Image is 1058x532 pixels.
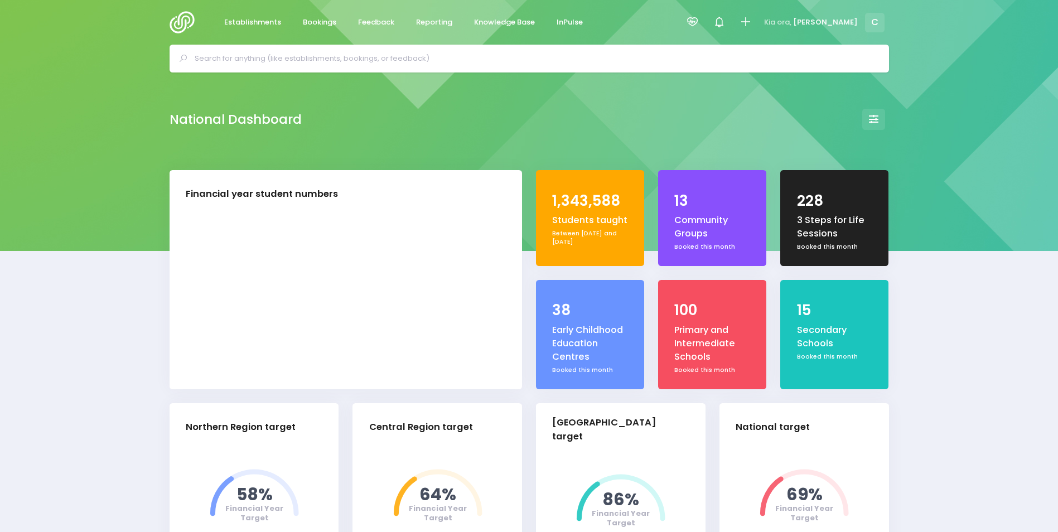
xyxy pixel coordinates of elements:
input: Search for anything (like establishments, bookings, or feedback) [195,50,873,67]
div: Early Childhood Education Centres [552,323,628,364]
img: Logo [170,11,201,33]
div: 228 [797,190,873,212]
div: National target [736,420,810,434]
div: 13 [674,190,750,212]
div: Northern Region target [186,420,296,434]
div: Primary and Intermediate Schools [674,323,750,364]
h2: National Dashboard [170,112,302,127]
div: 15 [797,299,873,321]
span: InPulse [557,17,583,28]
span: Establishments [224,17,281,28]
span: C [865,13,885,32]
div: Booked this month [674,243,750,252]
div: 38 [552,299,628,321]
a: Knowledge Base [465,12,544,33]
div: Students taught [552,214,628,227]
div: 1,343,588 [552,190,628,212]
span: [PERSON_NAME] [793,17,858,28]
span: Feedback [358,17,394,28]
div: [GEOGRAPHIC_DATA] target [552,416,680,444]
div: 3 Steps for Life Sessions [797,214,873,241]
div: Booked this month [552,366,628,375]
div: Central Region target [369,420,473,434]
a: InPulse [548,12,592,33]
span: Reporting [416,17,452,28]
a: Feedback [349,12,404,33]
div: Community Groups [674,214,750,241]
div: Between [DATE] and [DATE] [552,229,628,246]
a: Establishments [215,12,291,33]
div: Booked this month [797,243,873,252]
span: Knowledge Base [474,17,535,28]
a: Reporting [407,12,462,33]
div: Financial year student numbers [186,187,338,201]
div: Booked this month [674,366,750,375]
a: Bookings [294,12,346,33]
span: Bookings [303,17,336,28]
span: Kia ora, [764,17,791,28]
div: Booked this month [797,352,873,361]
div: Secondary Schools [797,323,873,351]
div: 100 [674,299,750,321]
